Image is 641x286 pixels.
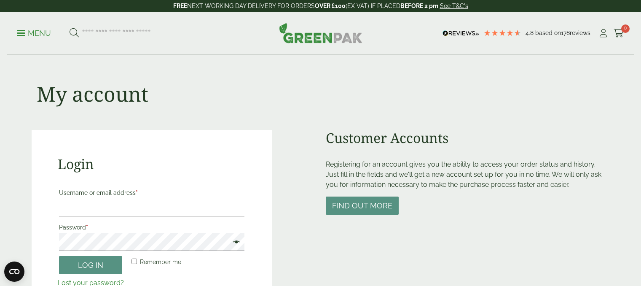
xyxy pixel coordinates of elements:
span: 4.8 [526,30,535,36]
a: Menu [17,28,51,37]
input: Remember me [131,259,137,264]
a: 0 [614,27,624,40]
strong: FREE [173,3,187,9]
h2: Login [58,156,246,172]
a: Find out more [326,202,399,210]
img: GreenPak Supplies [279,23,362,43]
i: My Account [598,29,609,38]
img: REVIEWS.io [443,30,479,36]
i: Cart [614,29,624,38]
p: Registering for an account gives you the ability to access your order status and history. Just fi... [326,159,609,190]
strong: BEFORE 2 pm [400,3,438,9]
span: Remember me [140,259,181,265]
span: 178 [561,30,570,36]
h2: Customer Accounts [326,130,609,146]
button: Log in [59,256,122,274]
a: See T&C's [440,3,468,9]
strong: OVER £100 [315,3,346,9]
p: Menu [17,28,51,38]
h1: My account [37,82,148,106]
label: Password [59,221,245,233]
span: reviews [570,30,590,36]
label: Username or email address [59,187,245,199]
button: Open CMP widget [4,262,24,282]
div: 4.78 Stars [483,29,521,37]
button: Find out more [326,197,399,215]
span: Based on [535,30,561,36]
span: 0 [621,24,630,33]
